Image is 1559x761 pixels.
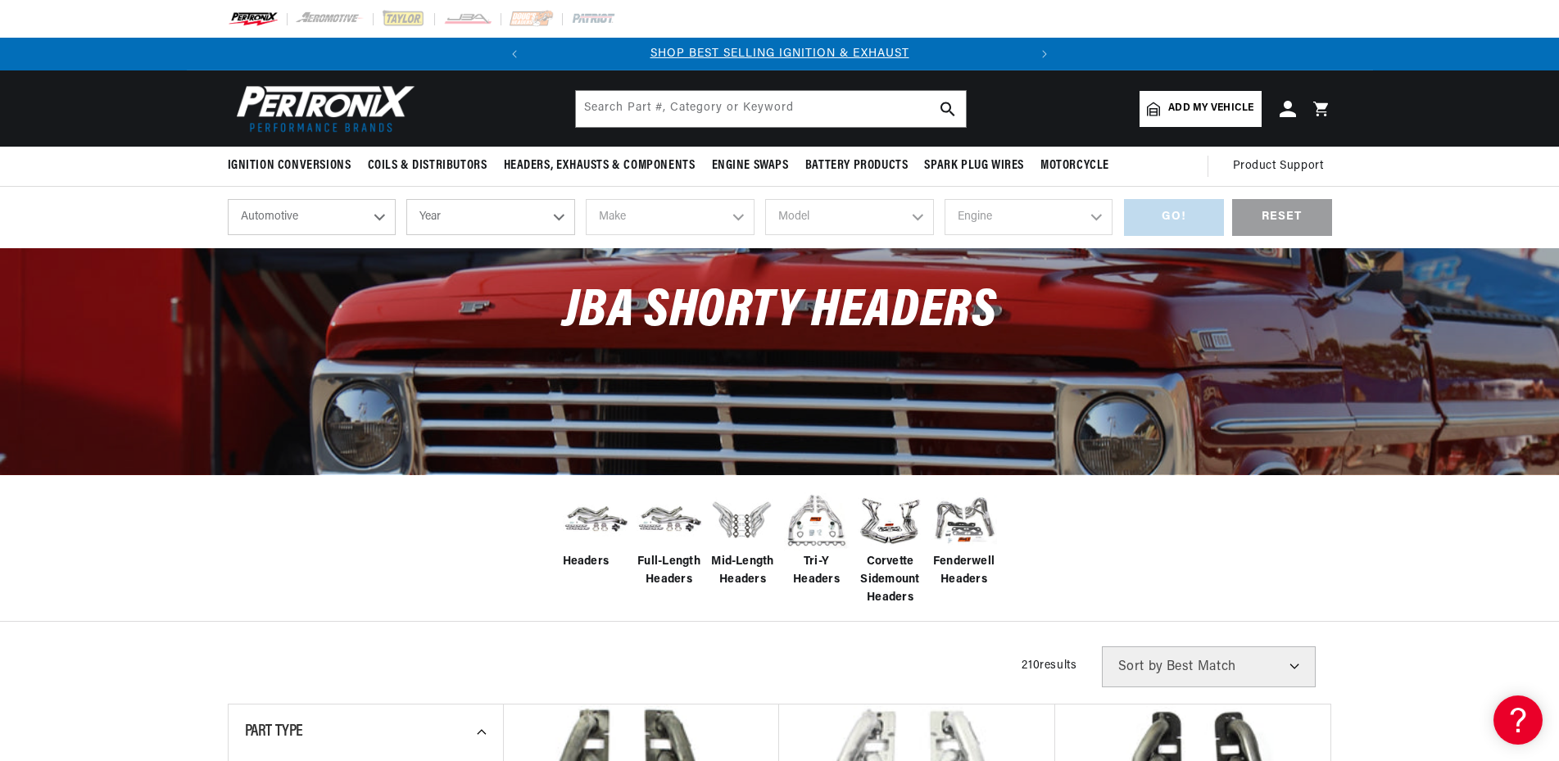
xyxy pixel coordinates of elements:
[710,487,776,590] a: Mid-Length Headers Mid-Length Headers
[563,285,997,338] span: JBA Shorty Headers
[1028,38,1061,70] button: Translation missing: en.sections.announcements.next_announcement
[931,487,997,553] img: Fenderwell Headers
[784,487,850,590] a: Tri-Y Headers Tri-Y Headers
[531,45,1028,63] div: 1 of 2
[368,157,487,174] span: Coils & Distributors
[228,147,360,185] summary: Ignition Conversions
[245,723,303,740] span: Part Type
[637,487,702,590] a: Full-Length Headers Full-Length Headers
[637,553,702,590] span: Full-Length Headers
[710,553,776,590] span: Mid-Length Headers
[784,487,850,553] img: Tri-Y Headers
[1032,147,1117,185] summary: Motorcycle
[563,553,610,571] span: Headers
[805,157,909,174] span: Battery Products
[576,91,966,127] input: Search Part #, Category or Keyword
[504,157,696,174] span: Headers, Exhausts & Components
[228,199,397,235] select: Ride Type
[637,494,702,546] img: Full-Length Headers
[563,494,628,546] img: Headers
[650,48,909,60] a: SHOP BEST SELLING IGNITION & EXHAUST
[858,553,923,608] span: Corvette Sidemount Headers
[498,38,531,70] button: Translation missing: en.sections.announcements.previous_announcement
[930,91,966,127] button: search button
[931,553,997,590] span: Fenderwell Headers
[916,147,1032,185] summary: Spark Plug Wires
[784,553,850,590] span: Tri-Y Headers
[1040,157,1109,174] span: Motorcycle
[710,487,776,553] img: Mid-Length Headers
[496,147,704,185] summary: Headers, Exhausts & Components
[531,45,1028,63] div: Announcement
[858,487,923,553] img: Corvette Sidemount Headers
[228,157,351,174] span: Ignition Conversions
[1168,101,1253,116] span: Add my vehicle
[712,157,789,174] span: Engine Swaps
[228,80,416,137] img: Pertronix
[945,199,1113,235] select: Engine
[1233,157,1324,175] span: Product Support
[1022,659,1076,672] span: 210 results
[1232,199,1332,236] div: RESET
[858,487,923,608] a: Corvette Sidemount Headers Corvette Sidemount Headers
[1233,147,1332,186] summary: Product Support
[765,199,934,235] select: Model
[187,38,1373,70] slideshow-component: Translation missing: en.sections.announcements.announcement_bar
[586,199,755,235] select: Make
[1102,646,1316,687] select: Sort by
[563,487,628,571] a: Headers Headers
[1140,91,1261,127] a: Add my vehicle
[406,199,575,235] select: Year
[704,147,797,185] summary: Engine Swaps
[931,487,997,590] a: Fenderwell Headers Fenderwell Headers
[360,147,496,185] summary: Coils & Distributors
[797,147,917,185] summary: Battery Products
[1118,660,1163,673] span: Sort by
[924,157,1024,174] span: Spark Plug Wires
